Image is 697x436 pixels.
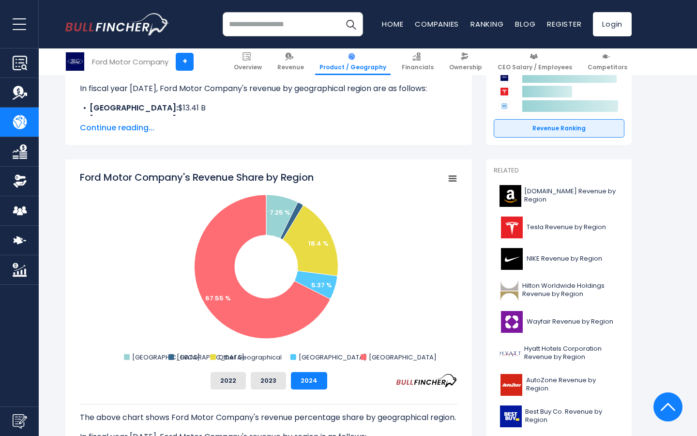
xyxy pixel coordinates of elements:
img: TSLA logo [500,217,524,238]
span: CEO Salary / Employees [498,63,572,71]
a: Login [593,12,632,36]
li: $2.63 B [80,114,457,125]
a: NIKE Revenue by Region [494,246,624,272]
a: Product / Geography [315,48,391,75]
text: 18.4 % [308,239,329,248]
a: [DOMAIN_NAME] Revenue by Region [494,183,624,209]
span: Best Buy Co. Revenue by Region [525,408,619,424]
img: bullfincher logo [65,13,169,35]
text: 5.37 % [311,280,332,290]
a: Register [547,19,581,29]
img: Tesla competitors logo [499,86,510,97]
text: 67.55 % [205,294,231,303]
tspan: Ford Motor Company's Revenue Share by Region [80,171,314,184]
span: [DOMAIN_NAME] Revenue by Region [524,187,619,204]
span: Competitors [588,63,627,71]
img: H logo [500,343,521,364]
span: Hilton Worldwide Holdings Revenue by Region [522,282,619,298]
a: Ranking [470,19,503,29]
text: 7.25 % [270,208,290,217]
a: Hilton Worldwide Holdings Revenue by Region [494,277,624,304]
span: Hyatt Hotels Corporation Revenue by Region [524,345,619,361]
a: Tesla Revenue by Region [494,214,624,241]
a: Companies [415,19,459,29]
div: Ford Motor Company [92,56,168,67]
a: CEO Salary / Employees [493,48,576,75]
img: NKE logo [500,248,524,270]
b: [GEOGRAPHIC_DATA]: [90,102,178,113]
li: $13.41 B [80,102,457,114]
a: Revenue [273,48,308,75]
a: Best Buy Co. Revenue by Region [494,403,624,430]
a: Financials [397,48,438,75]
text: [GEOGRAPHIC_DATA] [369,353,437,362]
p: The above chart shows Ford Motor Company's revenue percentage share by geographical region. [80,412,457,423]
span: AutoZone Revenue by Region [526,376,619,393]
span: Revenue [277,63,304,71]
span: Continue reading... [80,122,457,134]
span: Product / Geography [319,63,386,71]
span: Tesla Revenue by Region [527,223,606,232]
p: Related [494,167,624,175]
b: [GEOGRAPHIC_DATA]: [90,114,178,125]
span: Financials [402,63,434,71]
img: Ford Motor Company competitors logo [499,71,510,83]
button: Search [339,12,363,36]
button: 2022 [211,372,246,389]
a: Ownership [445,48,486,75]
text: [GEOGRAPHIC_DATA] [132,353,200,362]
a: Revenue Ranking [494,119,624,138]
span: Wayfair Revenue by Region [527,318,613,326]
button: 2024 [291,372,327,389]
a: AutoZone Revenue by Region [494,372,624,398]
a: Go to homepage [65,13,169,35]
img: AMZN logo [500,185,521,207]
span: NIKE Revenue by Region [527,255,602,263]
text: [GEOGRAPHIC_DATA] [299,353,366,362]
img: BBY logo [500,405,522,427]
svg: Ford Motor Company's Revenue Share by Region [80,171,457,364]
a: Home [382,19,403,29]
a: Overview [229,48,266,75]
img: General Motors Company competitors logo [499,100,510,112]
a: Competitors [583,48,632,75]
text: Other Geographical [218,353,282,362]
a: Hyatt Hotels Corporation Revenue by Region [494,340,624,367]
button: 2023 [251,372,286,389]
p: In fiscal year [DATE], Ford Motor Company's revenue by geographical region are as follows: [80,83,457,94]
span: Overview [234,63,262,71]
img: F logo [66,52,84,71]
img: Ownership [13,174,27,188]
a: Wayfair Revenue by Region [494,309,624,335]
text: [GEOGRAPHIC_DATA] [177,353,244,362]
img: W logo [500,311,524,333]
a: + [176,53,194,71]
img: HLT logo [500,280,519,301]
img: AZO logo [500,374,523,396]
span: Ownership [449,63,482,71]
a: Blog [515,19,535,29]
